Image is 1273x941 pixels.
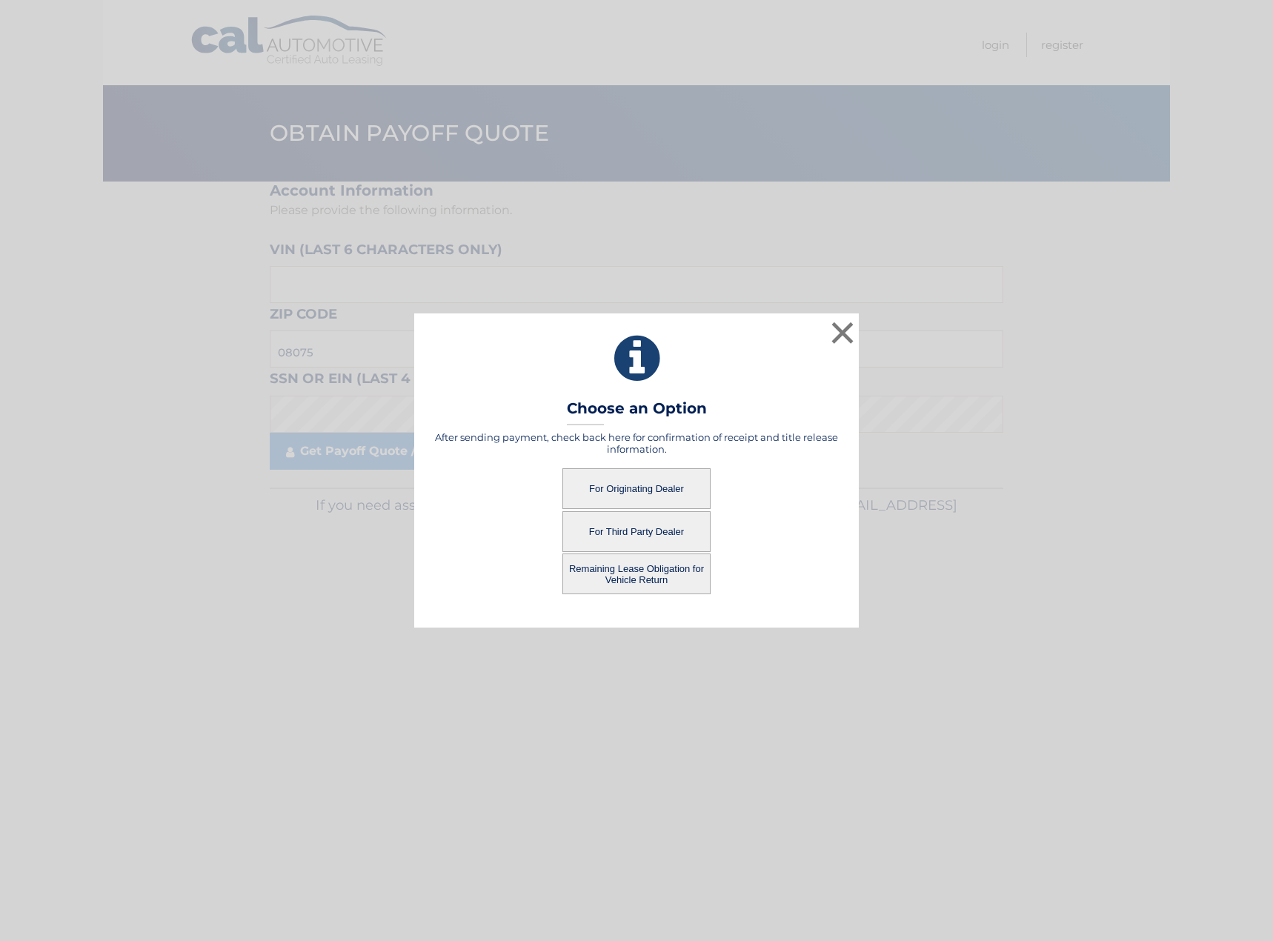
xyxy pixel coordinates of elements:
[433,431,840,455] h5: After sending payment, check back here for confirmation of receipt and title release information.
[828,318,857,348] button: ×
[562,511,711,552] button: For Third Party Dealer
[562,468,711,509] button: For Originating Dealer
[562,553,711,594] button: Remaining Lease Obligation for Vehicle Return
[567,399,707,425] h3: Choose an Option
